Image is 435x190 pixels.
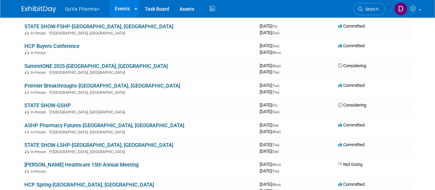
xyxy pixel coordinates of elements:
[31,31,48,36] span: In-Person
[272,64,281,68] span: (Wed)
[24,69,254,75] div: [GEOGRAPHIC_DATA], [GEOGRAPHIC_DATA]
[260,69,279,74] span: [DATE]
[24,162,139,168] a: [PERSON_NAME] Healthcare 15th Annual Meeting
[272,150,279,153] span: (Sat)
[272,90,279,94] span: (Thu)
[278,102,279,108] span: -
[260,109,279,114] span: [DATE]
[22,6,56,13] img: ExhibitDay
[260,50,281,55] span: [DATE]
[278,23,279,29] span: -
[260,43,281,48] span: [DATE]
[338,122,365,128] span: Committed
[24,30,254,36] div: [GEOGRAPHIC_DATA], [GEOGRAPHIC_DATA]
[25,51,29,54] img: In-Person Event
[31,90,48,95] span: In-Person
[272,51,281,54] span: (Mon)
[272,44,279,48] span: (Sun)
[25,70,29,74] img: In-Person Event
[31,110,48,114] span: In-Person
[338,23,365,29] span: Committed
[272,103,277,107] span: (Fri)
[260,83,281,88] span: [DATE]
[272,143,279,147] span: (Thu)
[24,109,254,114] div: [GEOGRAPHIC_DATA], [GEOGRAPHIC_DATA]
[272,123,279,127] span: (Sat)
[354,3,385,15] a: Search
[260,122,281,128] span: [DATE]
[24,23,173,30] a: STATE SHOW-FSHP-[GEOGRAPHIC_DATA], [GEOGRAPHIC_DATA]
[24,142,173,148] a: STATE SHOW-LSHP-[GEOGRAPHIC_DATA], [GEOGRAPHIC_DATA]
[338,63,366,68] span: Considering
[338,102,366,108] span: Considering
[394,2,407,16] img: Danielle Mitchell
[260,182,283,187] span: [DATE]
[25,31,29,34] img: In-Person Event
[338,182,365,187] span: Committed
[280,43,281,48] span: -
[280,142,281,147] span: -
[280,122,281,128] span: -
[31,130,48,134] span: In-Person
[272,110,279,114] span: (Sun)
[25,110,29,113] img: In-Person Event
[24,182,154,188] a: HCP Spring-[GEOGRAPHIC_DATA], [GEOGRAPHIC_DATA]
[260,129,281,134] span: [DATE]
[260,102,279,108] span: [DATE]
[260,23,279,29] span: [DATE]
[260,142,281,147] span: [DATE]
[25,90,29,94] img: In-Person Event
[338,43,365,48] span: Committed
[282,63,283,68] span: -
[24,102,71,109] a: STATE SHOW-GSHP
[272,163,281,167] span: (Mon)
[282,162,283,167] span: -
[260,63,283,68] span: [DATE]
[272,169,279,173] span: (Thu)
[24,83,180,89] a: Premier Breakthroughs-[GEOGRAPHIC_DATA], [GEOGRAPHIC_DATA]
[338,162,362,167] span: Not Going
[338,142,365,147] span: Committed
[31,51,48,55] span: In-Person
[272,183,281,187] span: (Mon)
[272,70,279,74] span: (Thu)
[31,169,48,174] span: In-Person
[31,150,48,154] span: In-Person
[25,130,29,133] img: In-Person Event
[272,31,279,35] span: (Sun)
[24,89,254,95] div: [GEOGRAPHIC_DATA], [GEOGRAPHIC_DATA]
[260,89,279,94] span: [DATE]
[272,84,279,88] span: (Tue)
[31,70,48,75] span: In-Person
[338,83,365,88] span: Committed
[24,122,184,129] a: ASHP Pharmacy Futures-[GEOGRAPHIC_DATA], [GEOGRAPHIC_DATA]
[363,7,379,12] span: Search
[25,150,29,153] img: In-Person Event
[24,129,254,134] div: [GEOGRAPHIC_DATA], [GEOGRAPHIC_DATA]
[260,168,279,173] span: [DATE]
[260,30,279,35] span: [DATE]
[280,83,281,88] span: -
[24,43,79,49] a: HCP Buyers Conference
[260,149,279,154] span: [DATE]
[260,162,283,167] span: [DATE]
[25,169,29,173] img: In-Person Event
[272,24,277,28] span: (Fri)
[24,149,254,154] div: [GEOGRAPHIC_DATA], [GEOGRAPHIC_DATA]
[24,63,168,69] a: SummitONE 2025-[GEOGRAPHIC_DATA], [GEOGRAPHIC_DATA]
[272,130,281,134] span: (Wed)
[282,182,283,187] span: -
